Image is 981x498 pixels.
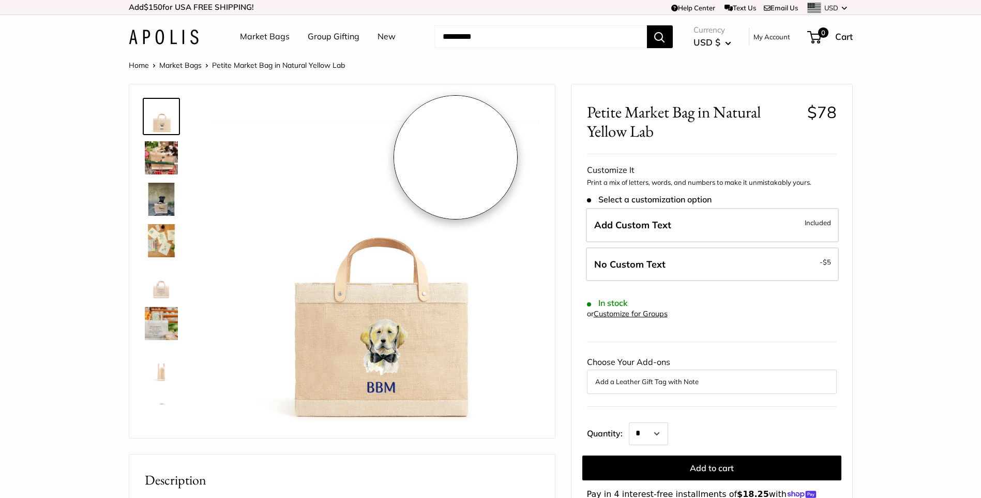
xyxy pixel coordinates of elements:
a: description_Side view of the Petite Market Bag [143,346,180,384]
input: Search... [434,25,647,48]
img: Petite Market Bag in Natural Yellow Lab [212,100,539,428]
a: 0 Cart [808,28,853,45]
span: Included [805,216,831,229]
span: USD $ [693,37,720,48]
button: USD $ [693,34,731,51]
a: New [378,29,396,45]
a: description_Seal of authenticity printed on the backside of every bag. [143,263,180,301]
img: Petite Market Bag in Natural Yellow Lab [145,183,178,216]
span: Select a customization option [587,195,712,204]
img: description_The artist's desk in Ventura CA [145,224,178,257]
span: In stock [587,298,628,308]
span: No Custom Text [594,258,666,270]
div: Customize It [587,163,837,178]
a: Market Bags [159,61,202,70]
div: or [587,307,668,321]
img: Petite Market Bag in Natural Yellow Lab [145,100,178,133]
a: Customize for Groups [594,309,668,318]
p: Print a mix of letters, words, and numbers to make it unmistakably yours. [587,178,837,188]
a: Petite Market Bag in Natural Yellow Lab [143,139,180,177]
label: Leave Blank [586,247,839,282]
a: My Account [753,31,790,43]
span: $150 [144,2,162,12]
h2: Description [145,470,539,490]
span: Cart [835,31,853,42]
img: description_Elevated any trip to the market [145,307,178,340]
span: USD [824,4,838,12]
span: 0 [818,27,828,38]
span: $5 [823,258,831,266]
button: Add a Leather Gift Tag with Note [595,375,828,388]
div: Choose Your Add-ons [587,355,837,394]
a: Petite Market Bag in Natural Yellow Lab [143,98,180,135]
button: Add to cart [582,456,841,480]
a: description_Elevated any trip to the market [143,305,180,342]
a: Petite Market Bag in Natural Yellow Lab [143,388,180,425]
a: Email Us [764,4,798,12]
a: Group Gifting [308,29,359,45]
span: Petite Market Bag in Natural Yellow Lab [587,102,799,141]
label: Add Custom Text [586,208,839,242]
a: Market Bags [240,29,290,45]
img: description_Side view of the Petite Market Bag [145,348,178,382]
a: Petite Market Bag in Natural Yellow Lab [143,181,180,218]
span: Add Custom Text [594,219,671,231]
button: Search [647,25,673,48]
img: description_Seal of authenticity printed on the backside of every bag. [145,266,178,299]
label: Quantity: [587,419,629,445]
img: Petite Market Bag in Natural Yellow Lab [145,390,178,423]
img: Petite Market Bag in Natural Yellow Lab [145,141,178,174]
span: - [820,256,831,268]
span: $78 [807,102,837,122]
a: Home [129,61,149,70]
a: Help Center [671,4,715,12]
span: Currency [693,23,731,37]
img: Apolis [129,30,199,45]
span: Petite Market Bag in Natural Yellow Lab [212,61,345,70]
a: description_The artist's desk in Ventura CA [143,222,180,259]
nav: Breadcrumb [129,58,345,72]
a: Text Us [725,4,756,12]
